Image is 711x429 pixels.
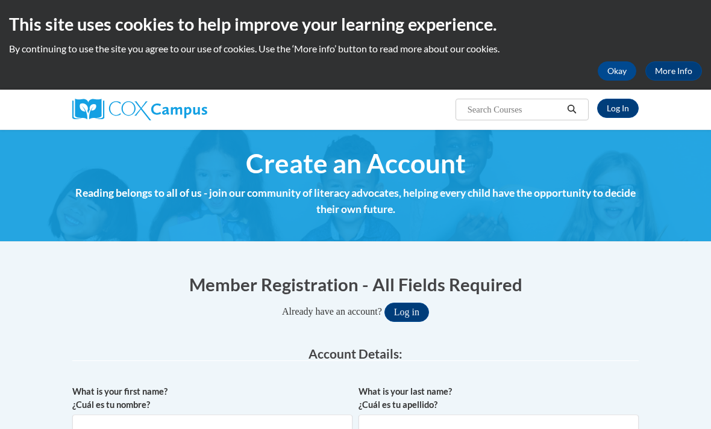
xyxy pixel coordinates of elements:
[384,303,429,322] button: Log in
[72,385,352,412] label: What is your first name? ¿Cuál es tu nombre?
[598,61,636,81] button: Okay
[282,306,382,316] span: Already have an account?
[359,385,639,412] label: What is your last name? ¿Cuál es tu apellido?
[246,147,466,179] span: Create an Account
[72,272,639,297] h1: Member Registration - All Fields Required
[597,99,639,118] a: Log In
[9,12,702,36] h2: This site uses cookies to help improve your learning experience.
[563,102,581,117] button: Search
[645,61,702,81] a: More Info
[72,99,207,120] img: Cox Campus
[72,185,639,217] h4: Reading belongs to all of us - join our community of literacy advocates, helping every child have...
[9,42,702,55] p: By continuing to use the site you agree to our use of cookies. Use the ‘More info’ button to read...
[309,346,402,361] span: Account Details:
[466,102,563,117] input: Search Courses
